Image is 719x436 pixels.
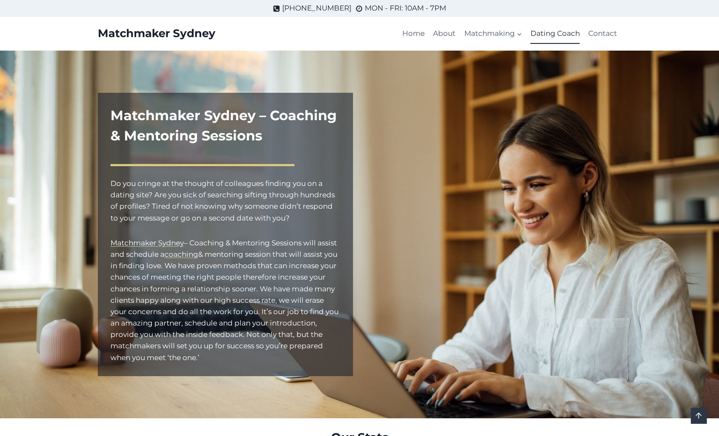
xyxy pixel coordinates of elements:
[691,408,706,423] a: Scroll to top
[110,239,184,247] a: Matchmaker Sydney
[460,24,526,44] button: Child menu of Matchmaking
[526,24,584,44] a: Dating Coach
[584,24,621,44] a: Contact
[110,237,340,363] p: – Coaching & Mentoring Sessions will assist and schedule a & mentoring session that will assist y...
[398,24,622,44] nav: Primary
[365,3,446,14] span: MON - FRI: 10AM - 7PM
[273,3,351,14] a: [PHONE_NUMBER]
[398,24,429,44] a: Home
[282,3,351,14] span: [PHONE_NUMBER]
[98,27,215,40] a: Matchmaker Sydney
[110,178,340,224] p: Do you cringe at the thought of colleagues finding you on a dating site? Are you sick of searchin...
[110,105,340,146] h1: Matchmaker Sydney – Coaching & Mentoring Sessions
[164,250,198,258] a: coaching
[429,24,460,44] a: About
